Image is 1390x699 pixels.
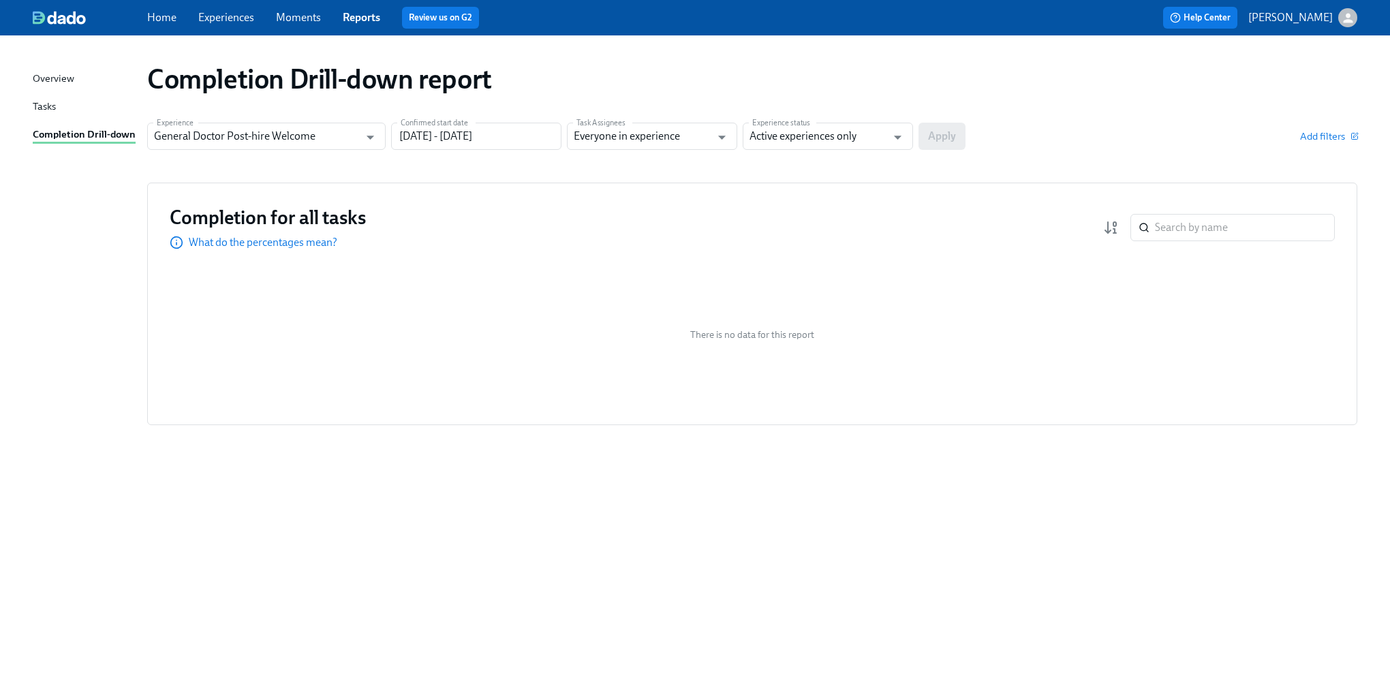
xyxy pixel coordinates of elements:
p: What do the percentages mean? [189,235,337,250]
a: Reports [343,11,380,24]
a: Experiences [198,11,254,24]
span: Help Center [1170,11,1231,25]
button: Open [360,127,381,148]
a: Review us on G2 [409,11,472,25]
a: dado [33,11,147,25]
span: There is no data for this report [690,328,814,341]
input: Search by name [1155,214,1335,241]
button: Open [887,127,908,148]
h3: Completion for all tasks [170,205,366,230]
button: Help Center [1163,7,1237,29]
div: Overview [33,71,74,88]
div: Tasks [33,99,56,116]
a: Moments [276,11,321,24]
button: Add filters [1300,129,1357,143]
a: Home [147,11,176,24]
img: dado [33,11,86,25]
h1: Completion Drill-down report [147,63,492,95]
a: Completion Drill-down [33,127,136,144]
a: Tasks [33,99,136,116]
svg: Completion rate (low to high) [1103,219,1119,236]
p: [PERSON_NAME] [1248,10,1333,25]
button: [PERSON_NAME] [1248,8,1357,27]
a: Overview [33,71,136,88]
button: Open [711,127,732,148]
button: Review us on G2 [402,7,479,29]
